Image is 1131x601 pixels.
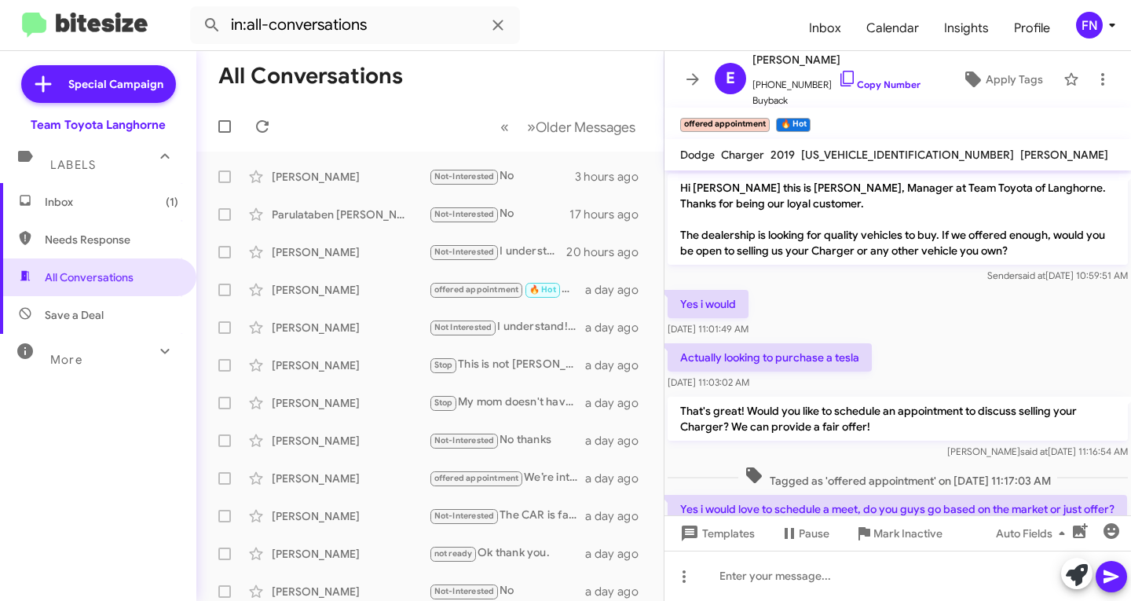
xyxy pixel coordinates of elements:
[947,445,1128,457] span: [PERSON_NAME] [DATE] 11:16:54 AM
[272,584,429,599] div: [PERSON_NAME]
[190,6,520,44] input: Search
[801,148,1014,162] span: [US_VEHICLE_IDENTIFICATION_NUMBER]
[429,431,585,449] div: No thanks
[668,495,1127,523] p: Yes i would love to schedule a meet, do you guys go based on the market or just offer?
[491,111,518,143] button: Previous
[434,511,495,521] span: Not-Interested
[429,544,585,563] div: Ok thank you.
[752,69,921,93] span: [PHONE_NUMBER]
[987,269,1128,281] span: Sender [DATE] 10:59:51 AM
[873,519,942,548] span: Mark Inactive
[986,65,1043,93] span: Apply Tags
[272,357,429,373] div: [PERSON_NAME]
[569,207,651,222] div: 17 hours ago
[838,79,921,90] a: Copy Number
[429,318,585,336] div: I understand! However, if you ever reconsider, we'd love to discuss buying your vehicle. Sounds l...
[434,360,453,370] span: Stop
[799,519,829,548] span: Pause
[854,5,932,51] a: Calendar
[585,508,651,524] div: a day ago
[434,209,495,219] span: Not-Interested
[776,118,810,132] small: 🔥 Hot
[585,433,651,449] div: a day ago
[585,584,651,599] div: a day ago
[932,5,1001,51] a: Insights
[668,343,872,372] p: Actually looking to purchase a tesla
[45,194,178,210] span: Inbox
[585,471,651,486] div: a day ago
[434,247,495,257] span: Not-Interested
[585,282,651,298] div: a day ago
[429,243,566,261] div: I understand your decision to keep your Tacoma for years to come. I can note your request to be r...
[767,519,842,548] button: Pause
[996,519,1071,548] span: Auto Fields
[434,284,519,295] span: offered appointment
[575,169,651,185] div: 3 hours ago
[1018,269,1045,281] span: said at
[738,466,1057,489] span: Tagged as 'offered appointment' on [DATE] 11:17:03 AM
[752,93,921,108] span: Buyback
[1020,445,1048,457] span: said at
[434,586,495,596] span: Not-Interested
[664,519,767,548] button: Templates
[726,66,735,91] span: E
[796,5,854,51] a: Inbox
[429,582,585,600] div: No
[668,376,749,388] span: [DATE] 11:03:02 AM
[272,471,429,486] div: [PERSON_NAME]
[429,205,569,223] div: No
[585,320,651,335] div: a day ago
[948,65,1056,93] button: Apply Tags
[585,357,651,373] div: a day ago
[518,111,645,143] button: Next
[1001,5,1063,51] span: Profile
[668,174,1128,265] p: Hi [PERSON_NAME] this is [PERSON_NAME], Manager at Team Toyota of Langhorne. Thanks for being our...
[680,118,770,132] small: offered appointment
[50,353,82,367] span: More
[429,167,575,185] div: No
[770,148,795,162] span: 2019
[429,507,585,525] div: The CAR is fantastic!!! Bill
[272,244,429,260] div: [PERSON_NAME]
[1076,12,1103,38] div: FN
[536,119,635,136] span: Older Messages
[272,320,429,335] div: [PERSON_NAME]
[668,290,749,318] p: Yes i would
[983,519,1084,548] button: Auto Fields
[272,508,429,524] div: [PERSON_NAME]
[45,232,178,247] span: Needs Response
[668,397,1128,441] p: That's great! Would you like to schedule an appointment to discuss selling your Charger? We can p...
[500,117,509,137] span: «
[434,322,492,332] span: Not Interested
[842,519,955,548] button: Mark Inactive
[566,244,651,260] div: 20 hours ago
[50,158,96,172] span: Labels
[68,76,163,92] span: Special Campaign
[218,64,403,89] h1: All Conversations
[434,473,519,483] span: offered appointment
[272,282,429,298] div: [PERSON_NAME]
[529,284,556,295] span: 🔥 Hot
[1020,148,1108,162] span: [PERSON_NAME]
[585,395,651,411] div: a day ago
[31,117,166,133] div: Team Toyota Langhorne
[752,50,921,69] span: [PERSON_NAME]
[429,280,585,299] div: We'll check it out to see where the equity lies and compare that to the loan amount. Unfortunatel...
[21,65,176,103] a: Special Campaign
[434,548,473,559] span: not ready
[492,111,645,143] nav: Page navigation example
[272,395,429,411] div: [PERSON_NAME]
[429,356,585,374] div: This is not [PERSON_NAME] number anymore so plz stop texting me ty
[677,519,755,548] span: Templates
[45,307,104,323] span: Save a Deal
[272,207,429,222] div: Parulataben [PERSON_NAME]
[585,546,651,562] div: a day ago
[166,194,178,210] span: (1)
[272,169,429,185] div: [PERSON_NAME]
[721,148,764,162] span: Charger
[272,433,429,449] div: [PERSON_NAME]
[680,148,715,162] span: Dodge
